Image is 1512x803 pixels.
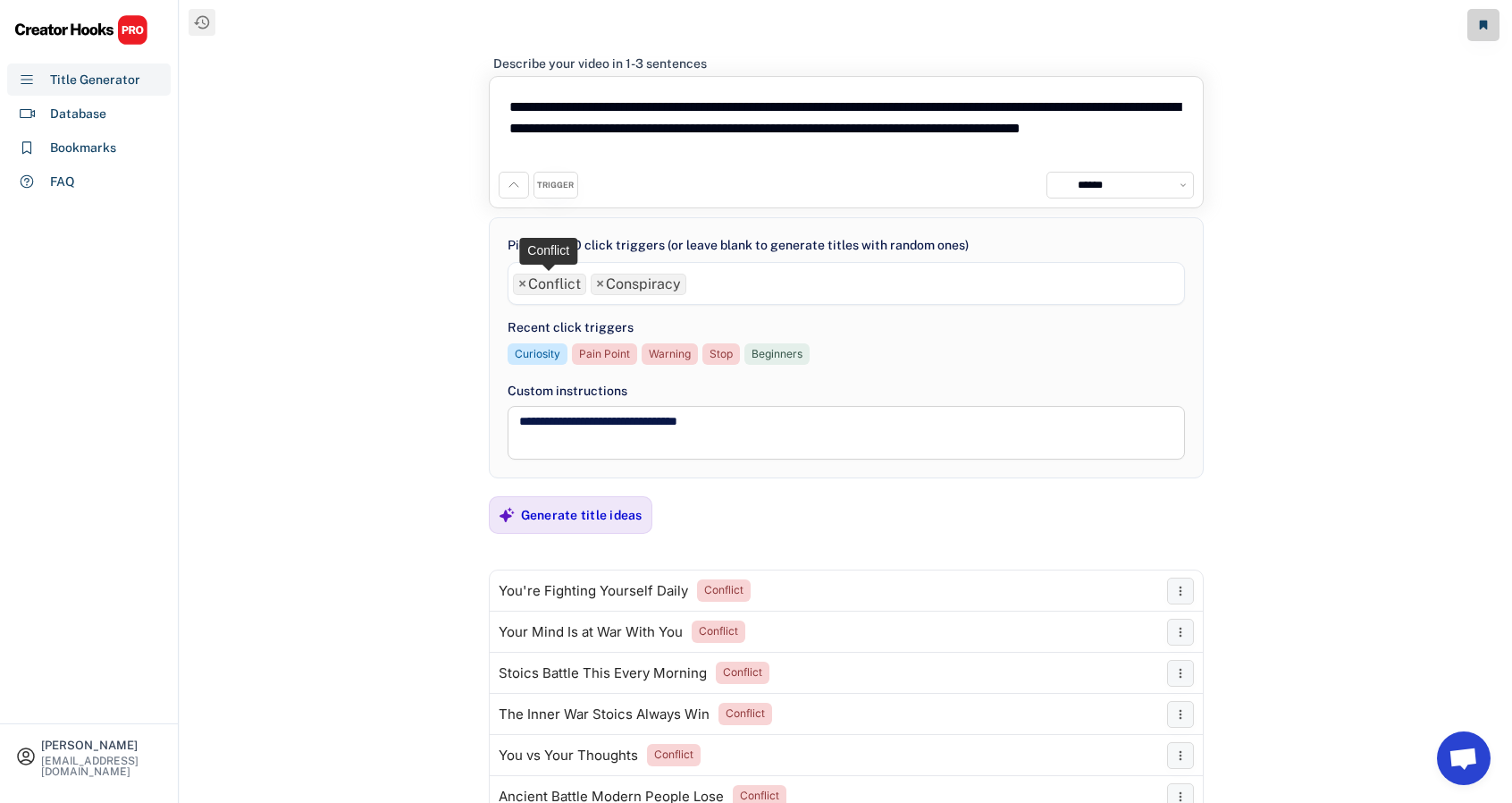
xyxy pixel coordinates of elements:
div: FAQ [50,173,75,191]
div: Generate title ideas [521,507,643,523]
div: TRIGGER [537,180,574,191]
div: Pain Point [579,347,630,362]
div: Stop [710,347,733,362]
img: channels4_profile.jpg [1052,177,1068,193]
img: CHPRO%20Logo.svg [14,14,148,46]
div: Conflict [704,583,743,598]
span: × [596,277,604,292]
div: Title Generator [50,71,140,89]
div: [PERSON_NAME] [41,740,163,751]
div: Conflict [726,706,765,722]
div: Beginners [752,347,802,362]
div: Conflict [654,748,693,763]
div: You vs Your Thoughts [499,748,638,763]
div: Warning [649,347,691,362]
li: Conflict [513,274,586,295]
div: [EMAIL_ADDRESS][DOMAIN_NAME] [41,756,163,777]
div: Stoics Battle This Every Morning [499,666,707,680]
li: Conspiracy [591,274,686,295]
div: Custom instructions [508,382,1185,401]
span: × [518,277,526,292]
div: Curiosity [515,347,560,362]
a: Open chat [1437,731,1491,785]
div: Describe your video in 1-3 sentences [493,55,707,72]
div: Conflict [699,624,738,639]
div: Conflict [723,665,762,680]
div: Recent click triggers [508,318,634,337]
div: Bookmarks [50,139,116,157]
div: The Inner War Stoics Always Win [499,707,710,722]
div: You're Fighting Yourself Daily [499,584,688,598]
div: Database [50,105,106,123]
div: Pick up to 10 click triggers (or leave blank to generate titles with random ones) [508,236,969,255]
div: Your Mind Is at War With You [499,625,683,639]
